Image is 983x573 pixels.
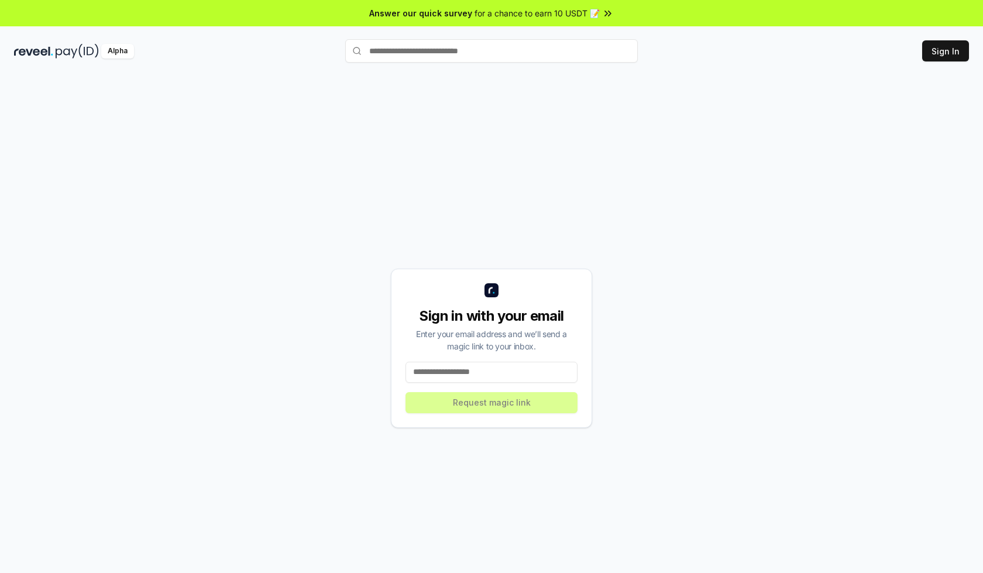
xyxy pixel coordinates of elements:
[369,7,472,19] span: Answer our quick survey
[101,44,134,59] div: Alpha
[484,283,499,297] img: logo_small
[922,40,969,61] button: Sign In
[475,7,600,19] span: for a chance to earn 10 USDT 📝
[14,44,53,59] img: reveel_dark
[56,44,99,59] img: pay_id
[405,328,578,352] div: Enter your email address and we’ll send a magic link to your inbox.
[405,307,578,325] div: Sign in with your email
